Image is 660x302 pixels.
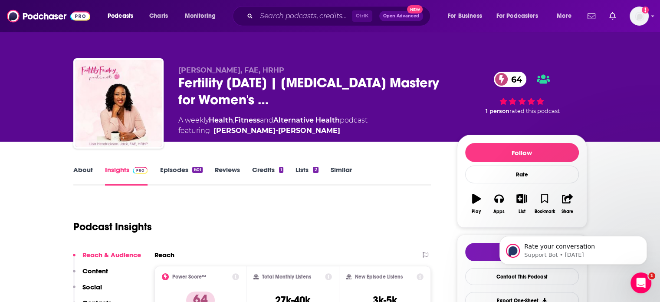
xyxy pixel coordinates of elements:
a: 64 [494,72,526,87]
a: Show notifications dropdown [606,9,619,23]
div: Play [472,209,481,214]
div: Apps [493,209,505,214]
h2: Reach [154,251,174,259]
a: Reviews [215,166,240,186]
span: Open Advanced [383,14,419,18]
a: Alternative Health [273,116,340,124]
a: Fitness [234,116,260,124]
img: Podchaser Pro [133,167,148,174]
div: List [519,209,525,214]
p: Reach & Audience [82,251,141,259]
a: Charts [144,9,173,23]
button: Play [465,188,488,219]
button: Follow [465,143,579,162]
img: Fertility Friday | Fertility Awareness Mastery for Women's Health Professionals [75,60,162,147]
span: and [260,116,273,124]
h2: Power Score™ [172,274,206,280]
a: Similar [331,166,352,186]
span: 1 [648,272,655,279]
div: Bookmark [534,209,555,214]
span: , [233,116,234,124]
span: [PERSON_NAME], FAE, HRHP [178,66,284,74]
div: 2 [313,167,318,173]
span: New [407,5,423,13]
a: Show notifications dropdown [584,9,599,23]
h1: Podcast Insights [73,220,152,233]
button: Reach & Audience [73,251,141,267]
div: 1 [279,167,283,173]
button: open menu [102,9,144,23]
a: About [73,166,93,186]
div: Rate [465,166,579,183]
a: Lisa Hendrickson-Jack [213,126,340,136]
button: Bookmark [533,188,556,219]
span: Logged in as smeizlik [630,7,649,26]
span: Ctrl K [352,10,372,22]
span: For Business [448,10,482,22]
span: featuring [178,126,368,136]
svg: Add a profile image [642,7,649,13]
iframe: Intercom live chat [630,272,651,293]
h2: Total Monthly Listens [262,274,311,280]
input: Search podcasts, credits, & more... [256,9,352,23]
a: Contact This Podcast [465,268,579,285]
button: Content [73,267,108,283]
a: Credits1 [252,166,283,186]
div: Share [561,209,573,214]
span: For Podcasters [496,10,538,22]
button: open menu [491,9,551,23]
div: Search podcasts, credits, & more... [241,6,439,26]
button: tell me why sparkleTell Me Why [465,243,579,261]
p: Social [82,283,102,291]
a: InsightsPodchaser Pro [105,166,148,186]
span: More [557,10,571,22]
span: Monitoring [185,10,216,22]
h2: New Episode Listens [355,274,403,280]
img: User Profile [630,7,649,26]
span: 64 [502,72,526,87]
p: Content [82,267,108,275]
span: rated this podcast [509,108,560,114]
button: Social [73,283,102,299]
button: Apps [488,188,510,219]
a: Episodes601 [160,166,202,186]
button: Open AdvancedNew [379,11,423,21]
button: open menu [551,9,582,23]
button: open menu [179,9,227,23]
a: Health [209,116,233,124]
a: Lists2 [296,166,318,186]
button: List [510,188,533,219]
div: A weekly podcast [178,115,368,136]
button: open menu [442,9,493,23]
div: 64 1 personrated this podcast [457,66,587,120]
button: Share [556,188,578,219]
span: Podcasts [108,10,133,22]
img: Podchaser - Follow, Share and Rate Podcasts [7,8,90,24]
span: 1 person [486,108,509,114]
span: Charts [149,10,168,22]
button: Show profile menu [630,7,649,26]
iframe: Intercom notifications message [486,218,660,279]
div: 601 [192,167,202,173]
